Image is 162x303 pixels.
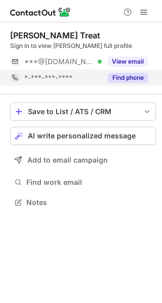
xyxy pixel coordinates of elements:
[10,127,156,145] button: AI write personalized message
[27,156,108,164] span: Add to email campaign
[10,30,100,40] div: [PERSON_NAME] Treat
[10,195,156,210] button: Notes
[10,103,156,121] button: save-profile-one-click
[26,178,152,187] span: Find work email
[10,41,156,50] div: Sign in to view [PERSON_NAME] full profile
[28,132,136,140] span: AI write personalized message
[108,57,148,67] button: Reveal Button
[28,108,138,116] div: Save to List / ATS / CRM
[10,175,156,189] button: Find work email
[24,57,94,66] span: ***@[DOMAIN_NAME]
[10,151,156,169] button: Add to email campaign
[108,73,148,83] button: Reveal Button
[10,6,71,18] img: ContactOut v5.3.10
[26,198,152,207] span: Notes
